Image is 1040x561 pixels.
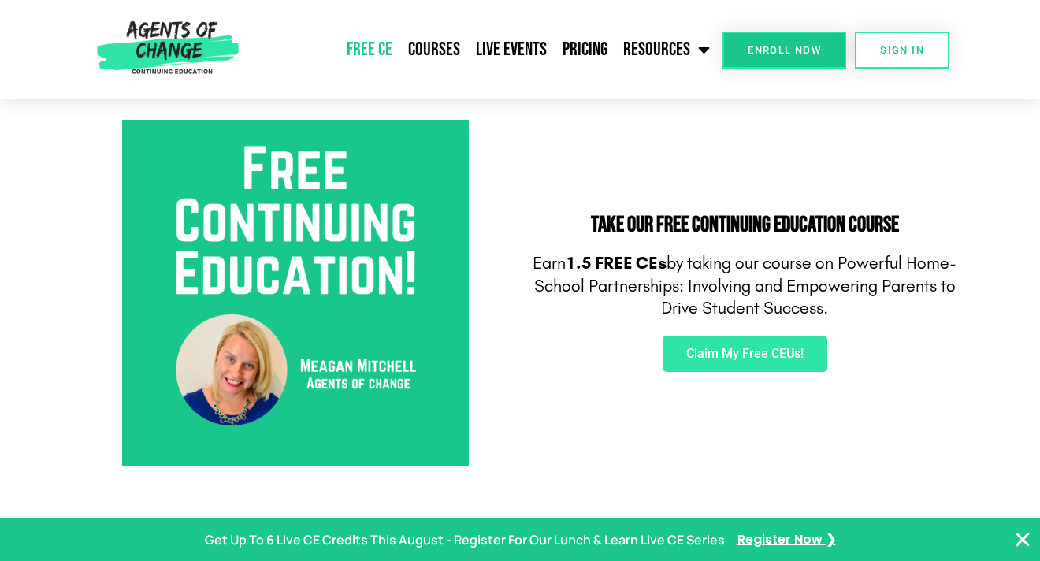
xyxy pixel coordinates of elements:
[245,30,718,69] nav: Menu
[555,30,615,69] a: Pricing
[339,30,400,69] a: Free CE
[468,30,555,69] a: Live Events
[566,253,667,273] b: 1.5 FREE CEs
[686,347,804,360] span: Claim My Free CEUs!
[663,336,827,372] a: Claim My Free CEUs!
[722,32,846,69] a: Enroll Now
[205,529,725,552] p: Get Up To 6 Live CE Credits This August - Register For Our Lunch & Learn Live CE Series
[737,529,836,552] a: Register Now ❯
[1013,530,1032,549] button: Close Banner
[880,45,924,55] span: SIGN IN
[528,214,961,236] h2: Take Our FREE Continuing Education Course
[400,30,468,69] a: Courses
[748,45,821,55] span: Enroll Now
[855,32,949,69] a: SIGN IN
[615,30,718,69] a: Resources
[528,252,961,320] p: Earn by taking our course on Powerful Home-School Partnerships: Involving and Empowering Parents ...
